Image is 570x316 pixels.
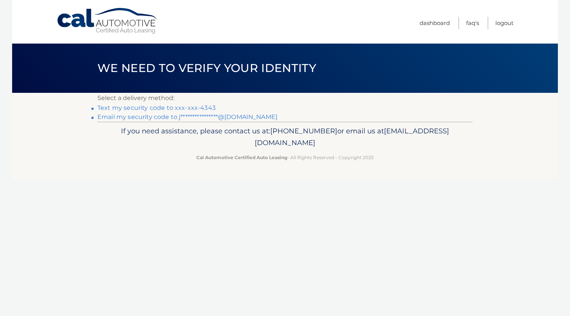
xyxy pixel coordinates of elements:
[56,8,159,34] a: Cal Automotive
[466,17,479,29] a: FAQ's
[270,127,337,135] span: [PHONE_NUMBER]
[196,155,287,160] strong: Cal Automotive Certified Auto Leasing
[102,125,468,149] p: If you need assistance, please contact us at: or email us at
[97,61,316,75] span: We need to verify your identity
[495,17,514,29] a: Logout
[420,17,450,29] a: Dashboard
[102,153,468,161] p: - All Rights Reserved - Copyright 2025
[97,104,216,111] a: Text my security code to xxx-xxx-4343
[97,93,473,103] p: Select a delivery method:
